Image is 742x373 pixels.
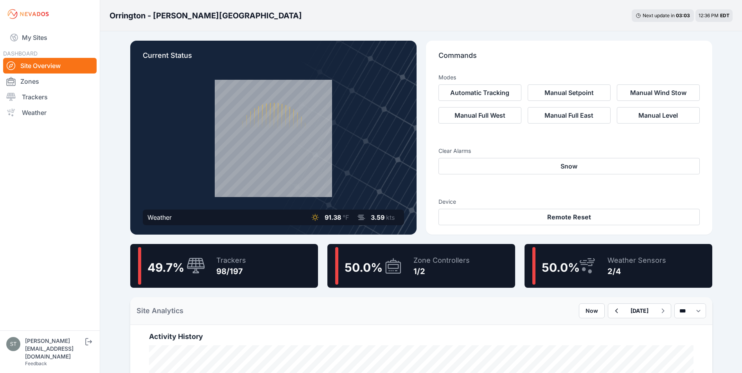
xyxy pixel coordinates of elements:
[137,305,183,316] h2: Site Analytics
[147,260,184,274] span: 49.7 %
[130,244,318,288] a: 49.7%Trackers98/197
[528,107,611,124] button: Manual Full East
[676,13,690,19] div: 03 : 03
[699,13,719,18] span: 12:36 PM
[438,209,700,225] button: Remote Reset
[3,28,97,47] a: My Sites
[216,255,246,266] div: Trackers
[438,147,700,155] h3: Clear Alarms
[624,304,655,318] button: [DATE]
[438,107,521,124] button: Manual Full West
[3,89,97,105] a: Trackers
[371,213,384,221] span: 3.59
[6,337,20,351] img: steve@nevados.solar
[3,58,97,74] a: Site Overview
[3,74,97,89] a: Zones
[147,213,172,222] div: Weather
[110,10,302,21] h3: Orrington - [PERSON_NAME][GEOGRAPHIC_DATA]
[607,255,666,266] div: Weather Sensors
[643,13,675,18] span: Next update in
[386,213,395,221] span: kts
[143,50,404,67] p: Current Status
[438,84,521,101] button: Automatic Tracking
[617,84,700,101] button: Manual Wind Stow
[3,105,97,120] a: Weather
[607,266,666,277] div: 2/4
[413,255,470,266] div: Zone Controllers
[110,5,302,26] nav: Breadcrumb
[438,50,700,67] p: Commands
[327,244,515,288] a: 50.0%Zone Controllers1/2
[345,260,383,274] span: 50.0 %
[528,84,611,101] button: Manual Setpoint
[438,158,700,174] button: Snow
[438,198,700,206] h3: Device
[579,303,605,318] button: Now
[413,266,470,277] div: 1/2
[438,74,456,81] h3: Modes
[25,360,47,366] a: Feedback
[216,266,246,277] div: 98/197
[6,8,50,20] img: Nevados
[25,337,84,360] div: [PERSON_NAME][EMAIL_ADDRESS][DOMAIN_NAME]
[525,244,712,288] a: 50.0%Weather Sensors2/4
[720,13,729,18] span: EDT
[617,107,700,124] button: Manual Level
[343,213,349,221] span: °F
[325,213,341,221] span: 91.38
[3,50,38,57] span: DASHBOARD
[542,260,580,274] span: 50.0 %
[149,331,693,342] h2: Activity History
